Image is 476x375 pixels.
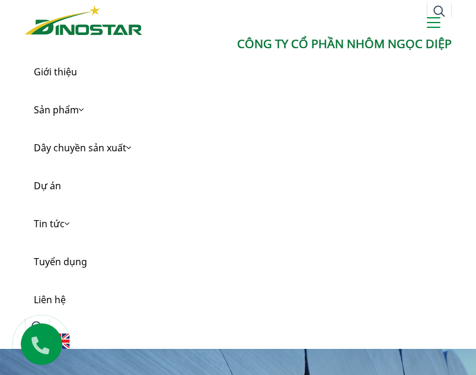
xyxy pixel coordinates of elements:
[25,91,452,129] a: Sản phẩm
[25,129,452,167] a: Dây chuyền sản xuất
[25,3,142,34] a: Nhôm Dinostar
[25,281,452,319] a: Liên hệ
[25,205,452,243] a: Tin tức
[25,243,452,281] a: Tuyển dụng
[433,5,445,17] img: search
[25,5,142,35] img: Nhôm Dinostar
[25,35,452,53] p: CÔNG TY CỔ PHẦN NHÔM NGỌC DIỆP
[25,53,452,91] a: Giới thiệu
[25,167,452,205] a: Dự án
